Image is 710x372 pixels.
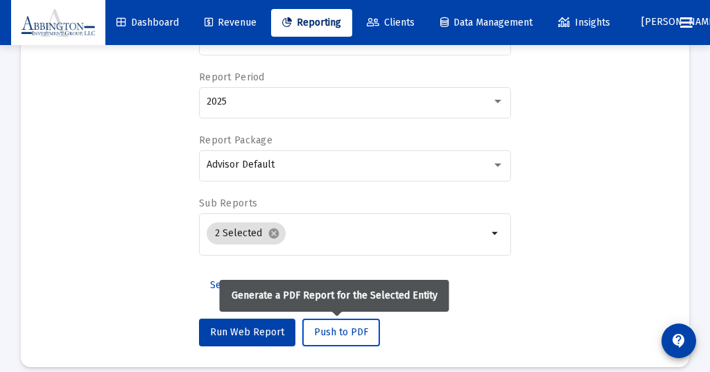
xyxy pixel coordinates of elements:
mat-chip-list: Selection [207,220,487,247]
span: Dashboard [116,17,179,28]
label: Sub Reports [199,197,257,209]
span: Revenue [205,17,257,28]
a: Insights [547,9,621,37]
a: Clients [356,9,426,37]
a: Revenue [193,9,268,37]
mat-chip: 2 Selected [207,222,286,245]
span: 2025 [207,96,227,107]
label: Report Package [199,134,272,146]
label: Report Period [199,71,265,83]
button: Run Web Report [199,319,295,346]
span: Push to PDF [314,326,368,338]
mat-icon: arrow_drop_down [487,225,504,242]
img: Dashboard [21,9,95,37]
span: Additional Options [332,279,413,291]
a: Dashboard [105,9,190,37]
span: Insights [558,17,610,28]
span: Advisor Default [207,159,275,170]
span: Data Management [440,17,532,28]
button: Push to PDF [302,319,380,346]
span: Run Web Report [210,326,284,338]
span: Reporting [282,17,341,28]
button: [PERSON_NAME] [625,8,669,36]
span: Clients [367,17,415,28]
a: Data Management [429,9,544,37]
mat-icon: cancel [268,227,280,240]
span: Select Custom Period [210,279,306,291]
mat-icon: contact_support [670,333,687,349]
a: Reporting [271,9,352,37]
